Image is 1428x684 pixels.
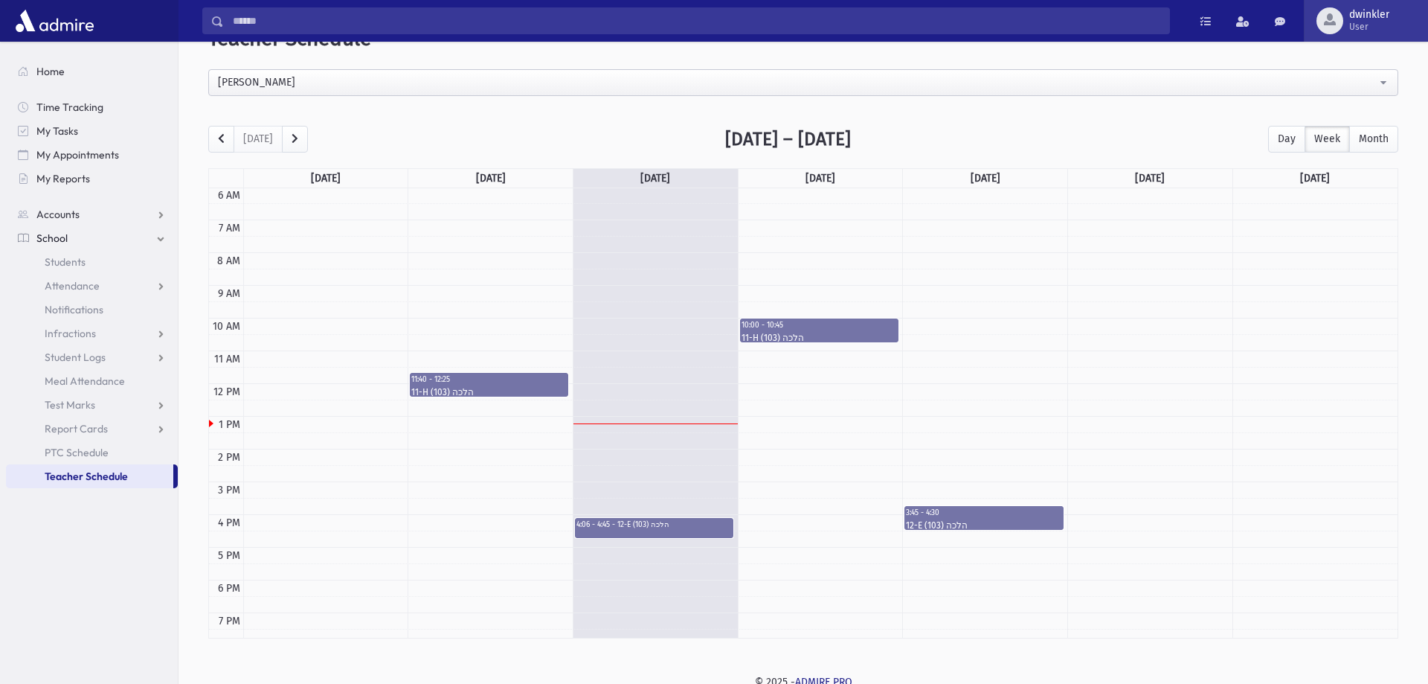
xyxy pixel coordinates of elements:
[6,322,178,345] a: Infractions
[215,188,243,203] div: 6 AM
[12,6,97,36] img: AdmirePro
[742,332,897,342] div: 11-H הלכה (103)
[6,345,178,369] a: Student Logs
[36,208,80,221] span: Accounts
[1349,21,1389,33] span: User
[45,303,103,316] span: Notifications
[725,128,851,150] h2: [DATE] – [DATE]
[906,508,1061,519] div: 3:45 - 4:30
[6,369,178,393] a: Meal Attendance
[215,482,243,498] div: 3 PM
[45,279,100,293] span: Attendance
[637,169,673,188] a: [DATE]
[36,65,65,78] span: Home
[215,515,243,531] div: 4 PM
[6,60,178,83] a: Home
[45,255,86,269] span: Students
[45,327,96,340] span: Infractions
[45,351,106,364] span: Student Logs
[215,581,243,596] div: 6 PM
[6,167,178,191] a: My Reports
[45,470,128,483] span: Teacher Schedule
[215,286,243,301] div: 9 AM
[6,393,178,417] a: Test Marks
[968,169,1003,188] a: [DATE]
[803,169,838,188] a: [DATE]
[1297,169,1333,188] a: [DATE]
[6,143,178,167] a: My Appointments
[6,298,178,322] a: Notifications
[210,319,243,334] div: 10 AM
[6,464,173,488] a: Teacher Schedule
[6,95,178,119] a: Time Tracking
[308,169,344,188] a: [DATE]
[6,274,178,298] a: Attendance
[6,226,178,250] a: School
[411,374,567,386] div: 11:40 - 12:25
[6,202,178,226] a: Accounts
[473,169,509,188] a: [DATE]
[216,417,243,432] div: 1 PM
[215,548,243,563] div: 5 PM
[6,119,178,143] a: My Tasks
[617,520,732,531] div: 12-E הלכה (103)
[1132,169,1168,188] a: [DATE]
[218,74,1377,90] div: [PERSON_NAME]
[1305,126,1350,153] button: Week
[216,220,243,236] div: 7 AM
[6,250,178,274] a: Students
[411,386,567,396] div: 11-H הלכה (103)
[45,422,108,435] span: Report Cards
[208,126,234,153] button: prev
[210,384,243,400] div: 12 PM
[742,320,897,331] div: 10:00 - 10:45
[45,398,95,412] span: Test Marks
[214,253,243,269] div: 8 AM
[36,148,119,162] span: My Appointments
[6,441,178,464] a: PTC Schedule
[282,126,308,153] button: next
[215,450,243,465] div: 2 PM
[906,520,1061,529] div: 12-E הלכה (103)
[45,374,125,388] span: Meal Attendance
[36,124,78,138] span: My Tasks
[6,417,178,441] a: Report Cards
[576,520,617,537] div: 4:06 - 4:45
[36,231,68,245] span: School
[224,7,1169,34] input: Search
[45,446,109,459] span: PTC Schedule
[208,69,1398,96] button: R' Winkler
[36,100,103,114] span: Time Tracking
[216,613,243,629] div: 7 PM
[1349,126,1398,153] button: Month
[234,126,283,153] button: [DATE]
[36,172,90,185] span: My Reports
[211,351,243,367] div: 11 AM
[1268,126,1305,153] button: Day
[1349,9,1389,21] span: dwinkler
